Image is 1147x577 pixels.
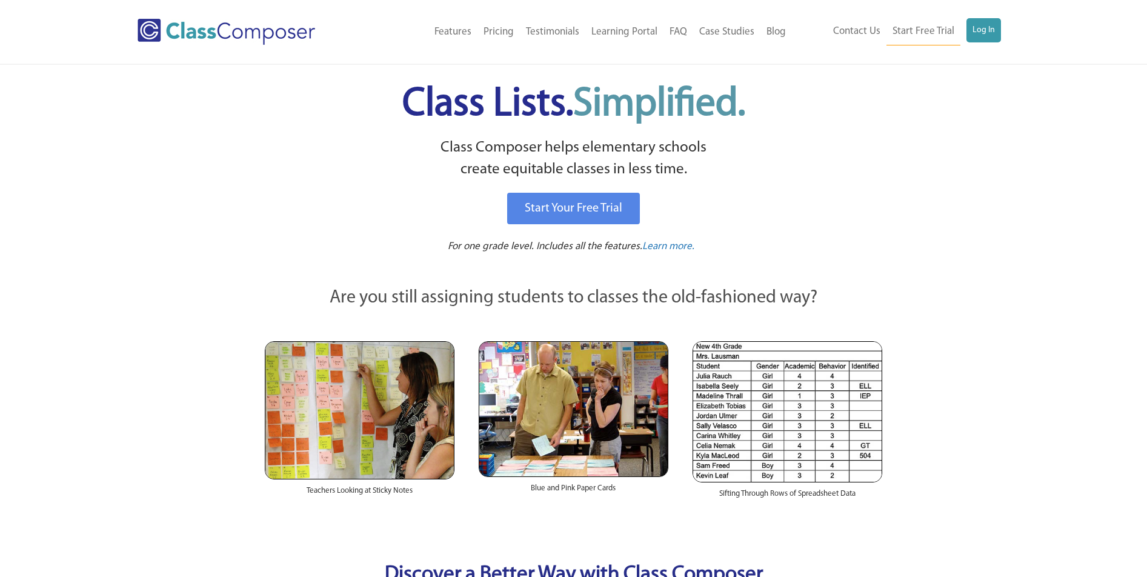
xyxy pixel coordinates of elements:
[479,341,668,476] img: Blue and Pink Paper Cards
[507,193,640,224] a: Start Your Free Trial
[663,19,693,45] a: FAQ
[263,137,885,181] p: Class Composer helps elementary schools create equitable classes in less time.
[448,241,642,252] span: For one grade level. Includes all the features.
[966,18,1001,42] a: Log In
[642,241,694,252] span: Learn more.
[827,18,886,45] a: Contact Us
[573,85,745,124] span: Simplified.
[265,341,454,479] img: Teachers Looking at Sticky Notes
[428,19,477,45] a: Features
[365,19,792,45] nav: Header Menu
[479,477,668,506] div: Blue and Pink Paper Cards
[792,18,1001,45] nav: Header Menu
[520,19,585,45] a: Testimonials
[642,239,694,255] a: Learn more.
[525,202,622,215] span: Start Your Free Trial
[585,19,663,45] a: Learning Portal
[477,19,520,45] a: Pricing
[693,19,760,45] a: Case Studies
[693,482,882,512] div: Sifting Through Rows of Spreadsheet Data
[402,85,745,124] span: Class Lists.
[138,19,315,45] img: Class Composer
[886,18,960,45] a: Start Free Trial
[693,341,882,482] img: Spreadsheets
[760,19,792,45] a: Blog
[265,285,883,312] p: Are you still assigning students to classes the old-fashioned way?
[265,479,454,509] div: Teachers Looking at Sticky Notes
